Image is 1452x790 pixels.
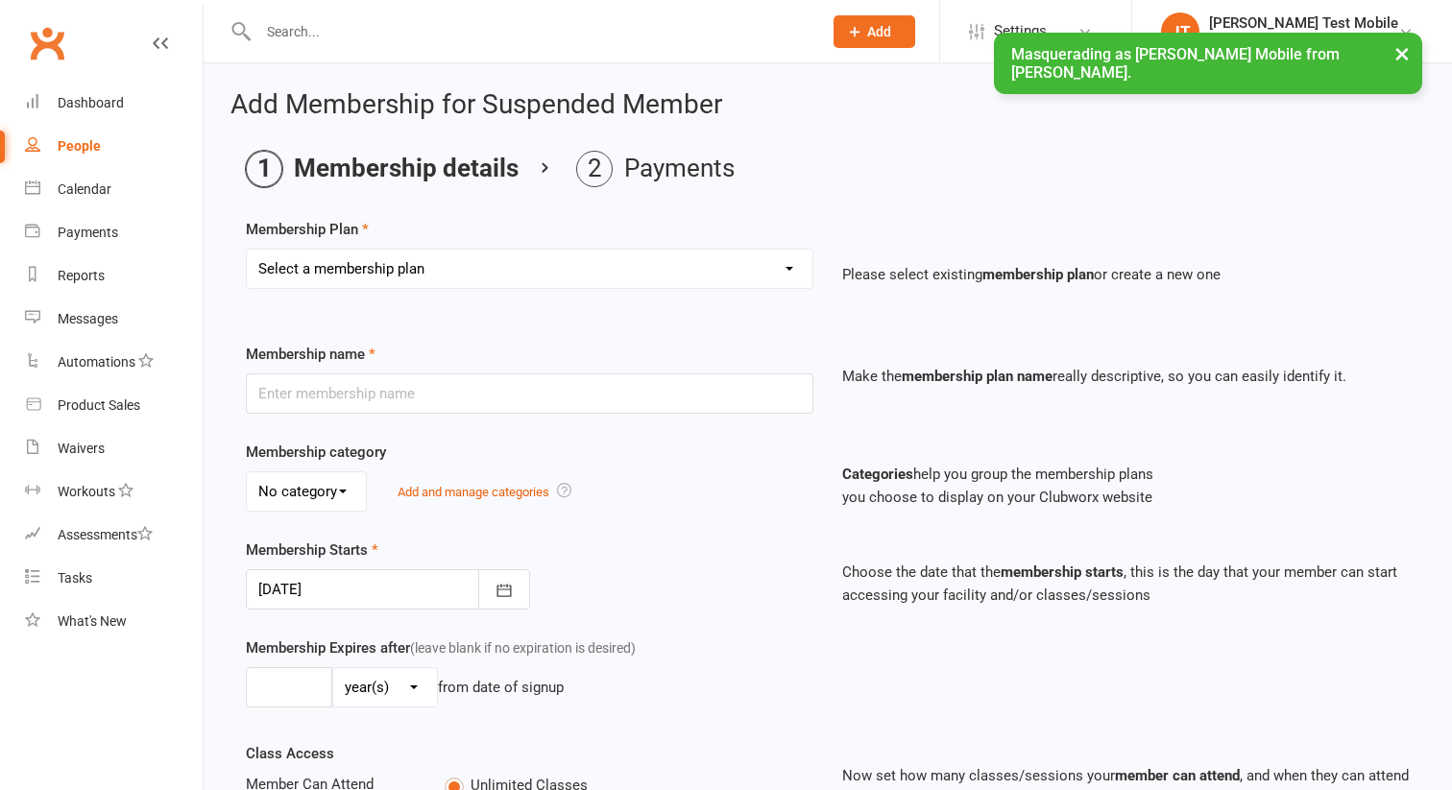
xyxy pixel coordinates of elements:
[58,397,140,413] div: Product Sales
[398,485,549,499] a: Add and manage categories
[842,365,1410,388] p: Make the really descriptive, so you can easily identify it.
[1385,33,1419,74] button: ×
[25,298,203,341] a: Messages
[25,514,203,557] a: Assessments
[902,368,1053,385] strong: membership plan name
[1011,45,1340,82] span: Masquerading as [PERSON_NAME] Mobile from [PERSON_NAME].
[58,527,153,542] div: Assessments
[410,640,636,656] span: (leave blank if no expiration is desired)
[25,254,203,298] a: Reports
[576,151,735,187] li: Payments
[246,218,369,241] label: Membership Plan
[246,539,378,562] label: Membership Starts
[1115,767,1240,784] strong: member can attend
[25,427,203,470] a: Waivers
[1001,563,1124,581] strong: membership starts
[58,570,92,586] div: Tasks
[25,600,203,643] a: What's New
[867,24,891,39] span: Add
[25,470,203,514] a: Workouts
[842,463,1410,509] p: help you group the membership plans you choose to display on your Clubworx website
[230,90,1425,120] h2: Add Membership for Suspended Member
[23,19,71,67] a: Clubworx
[25,341,203,384] a: Automations
[1209,14,1398,32] div: [PERSON_NAME] Test Mobile
[1161,12,1199,51] div: JT
[246,636,636,659] label: Membership Expires after
[246,373,813,414] input: Enter membership name
[58,268,105,283] div: Reports
[58,441,105,456] div: Waivers
[842,263,1410,286] p: Please select existing or create a new one
[58,613,127,629] div: What's New
[58,354,135,370] div: Automations
[246,151,519,187] li: Membership details
[246,343,375,366] label: Membership name
[58,225,118,240] div: Payments
[842,466,913,483] strong: Categories
[246,441,386,464] label: Membership category
[58,138,101,154] div: People
[58,95,124,110] div: Dashboard
[1209,32,1398,49] div: [PERSON_NAME] test
[58,181,111,197] div: Calendar
[58,484,115,499] div: Workouts
[834,15,915,48] button: Add
[246,742,334,765] label: Class Access
[25,82,203,125] a: Dashboard
[25,384,203,427] a: Product Sales
[994,10,1047,53] span: Settings
[253,18,809,45] input: Search...
[438,676,564,699] div: from date of signup
[982,266,1094,283] strong: membership plan
[25,168,203,211] a: Calendar
[842,561,1410,607] p: Choose the date that the , this is the day that your member can start accessing your facility and...
[25,557,203,600] a: Tasks
[25,211,203,254] a: Payments
[25,125,203,168] a: People
[58,311,118,326] div: Messages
